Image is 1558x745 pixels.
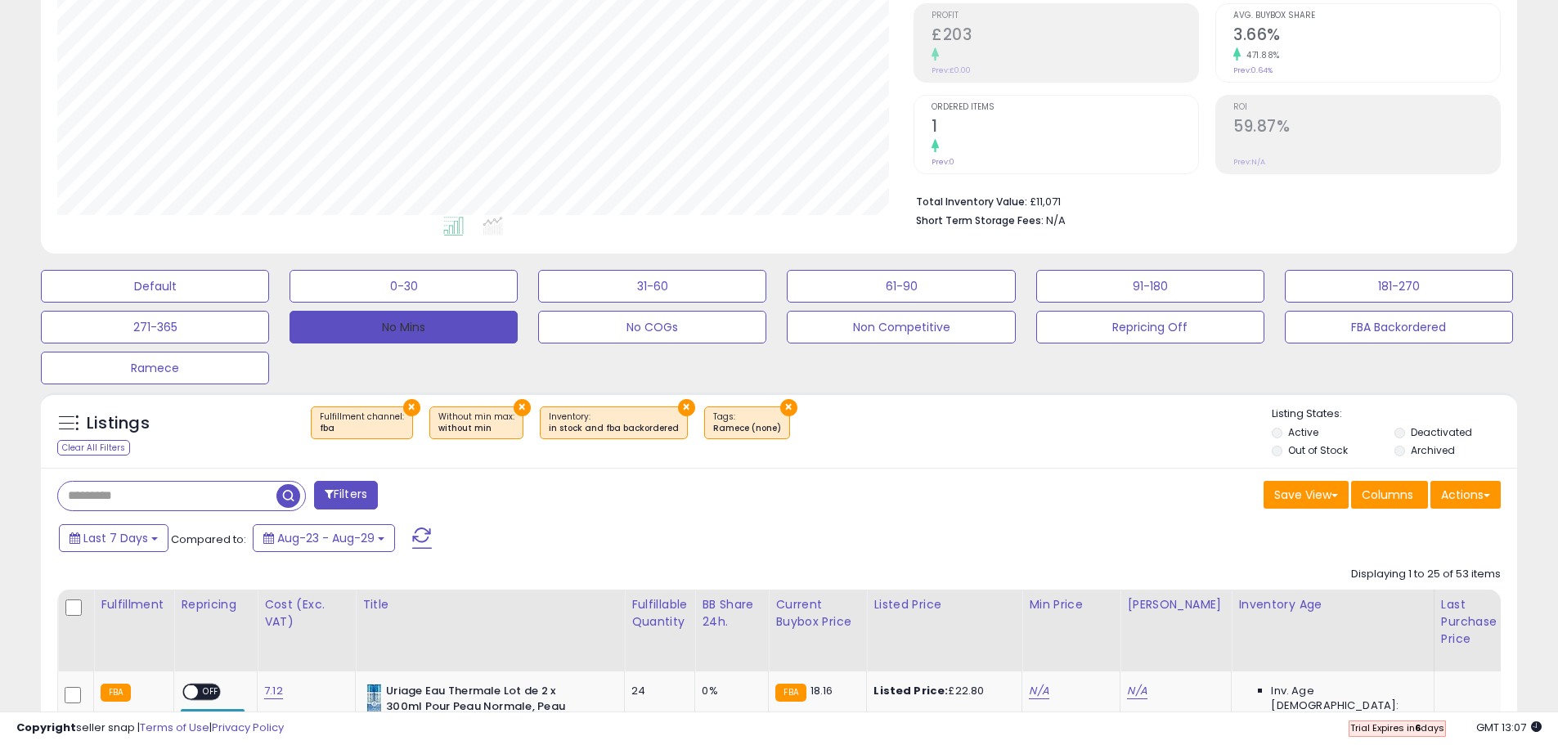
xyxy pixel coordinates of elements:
small: FBA [101,684,131,702]
small: 471.88% [1241,49,1280,61]
div: seller snap | | [16,720,284,736]
button: × [514,399,531,416]
button: × [678,399,695,416]
button: No COGs [538,311,766,343]
button: No Mins [290,311,518,343]
div: BB Share 24h. [702,596,761,631]
a: Terms of Use [140,720,209,735]
div: Fulfillment [101,596,167,613]
div: Fulfillable Quantity [631,596,688,631]
div: Listed Price [873,596,1015,613]
button: Ramece [41,352,269,384]
span: Aug-23 - Aug-29 [277,530,375,546]
span: Compared to: [171,532,246,547]
h2: 1 [932,117,1198,139]
h2: 3.66% [1233,25,1500,47]
button: Columns [1351,481,1428,509]
button: Actions [1430,481,1501,509]
div: [PERSON_NAME] [1127,596,1224,613]
h5: Listings [87,412,150,435]
label: Deactivated [1411,425,1472,439]
span: Without min max : [438,411,514,435]
div: Inventory Age [1238,596,1426,613]
b: Short Term Storage Fees: [916,213,1044,227]
button: × [403,399,420,416]
span: Profit [932,11,1198,20]
label: Out of Stock [1288,443,1348,457]
button: 91-180 [1036,270,1264,303]
button: Non Competitive [787,311,1015,343]
a: 7.12 [264,683,283,699]
button: Default [41,270,269,303]
b: Listed Price: [873,683,948,698]
span: 2025-09-6 13:07 GMT [1476,720,1542,735]
a: N/A [1127,683,1147,699]
div: Cost (Exc. VAT) [264,596,348,631]
div: 0% [702,684,756,698]
div: in stock and fba backordered [549,423,679,434]
span: Inv. Age [DEMOGRAPHIC_DATA]: [1271,684,1421,713]
div: Displaying 1 to 25 of 53 items [1351,567,1501,582]
small: Prev: 0.64% [1233,65,1273,75]
div: Title [362,596,617,613]
strong: Copyright [16,720,76,735]
button: 0-30 [290,270,518,303]
span: N/A [1046,213,1066,228]
button: FBA Backordered [1285,311,1513,343]
div: fba [320,423,404,434]
h2: 59.87% [1233,117,1500,139]
button: 271-365 [41,311,269,343]
button: Repricing Off [1036,311,1264,343]
b: Uriage Eau Thermale Lot de 2 x 300ml Pour Peau Normale, Peau Sensible, Peau S?che [386,684,585,734]
button: 31-60 [538,270,766,303]
li: £11,071 [916,191,1488,210]
a: Privacy Policy [212,720,284,735]
div: Current Buybox Price [775,596,860,631]
div: Repricing [181,596,250,613]
span: Trial Expires in days [1350,721,1444,734]
small: Prev: N/A [1233,157,1265,167]
div: £22.80 [873,684,1009,698]
button: Save View [1264,481,1349,509]
span: OFF [199,685,225,699]
span: 18.16 [810,683,833,698]
div: Last Purchase Price [1441,596,1501,648]
span: Fulfillment channel : [320,411,404,435]
h2: £203 [932,25,1198,47]
div: Min Price [1029,596,1113,613]
span: Inventory : [549,411,679,435]
div: 24 [631,684,682,698]
span: Ordered Items [932,103,1198,112]
b: Total Inventory Value: [916,195,1027,209]
div: without min [438,423,514,434]
button: 181-270 [1285,270,1513,303]
span: Tags : [713,411,781,435]
button: Aug-23 - Aug-29 [253,524,395,552]
span: ROI [1233,103,1500,112]
div: Ramece (none) [713,423,781,434]
span: Avg. Buybox Share [1233,11,1500,20]
span: Last 7 Days [83,530,148,546]
button: Filters [314,481,378,509]
small: FBA [775,684,806,702]
button: Last 7 Days [59,524,168,552]
small: Prev: 0 [932,157,954,167]
b: 6 [1415,721,1421,734]
p: Listing States: [1272,406,1517,422]
img: 41aCiZsX28L._SL40_.jpg [366,684,382,716]
small: Prev: £0.00 [932,65,971,75]
label: Archived [1411,443,1455,457]
button: 61-90 [787,270,1015,303]
a: N/A [1029,683,1048,699]
button: × [780,399,797,416]
label: Active [1288,425,1318,439]
div: Clear All Filters [57,440,130,456]
span: Columns [1362,487,1413,503]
